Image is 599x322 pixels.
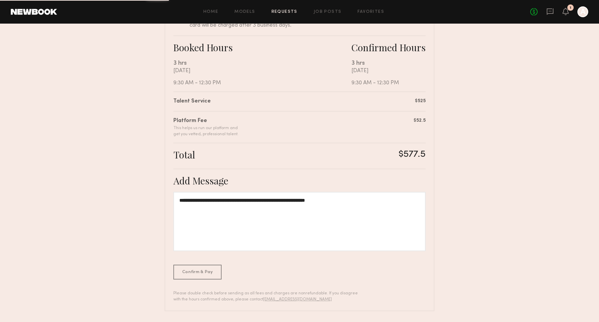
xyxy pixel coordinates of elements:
[399,149,426,160] div: $577.5
[173,149,195,160] div: Total
[413,117,426,124] div: $52.5
[173,68,351,86] div: [DATE] 9:30 AM - 12:30 PM
[173,97,211,106] div: Talent Service
[351,59,426,68] div: 3 hrs
[173,59,351,68] div: 3 hrs
[314,10,342,14] a: Job Posts
[173,175,426,186] div: Add Message
[415,97,426,105] div: $525
[234,10,255,14] a: Models
[577,6,588,17] a: A
[203,10,219,14] a: Home
[173,41,351,53] div: Booked Hours
[173,290,363,302] div: Please double check before sending as all fees and charges are nonrefundable. If you disagree wit...
[173,117,238,125] div: Platform Fee
[263,297,332,301] a: [EMAIL_ADDRESS][DOMAIN_NAME]
[173,125,238,137] div: This helps us run our platform and get you vetted, professional talent.
[358,10,384,14] a: Favorites
[351,41,426,53] div: Confirmed Hours
[570,6,571,10] div: 1
[351,68,426,86] div: [DATE] 9:30 AM - 12:30 PM
[272,10,297,14] a: Requests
